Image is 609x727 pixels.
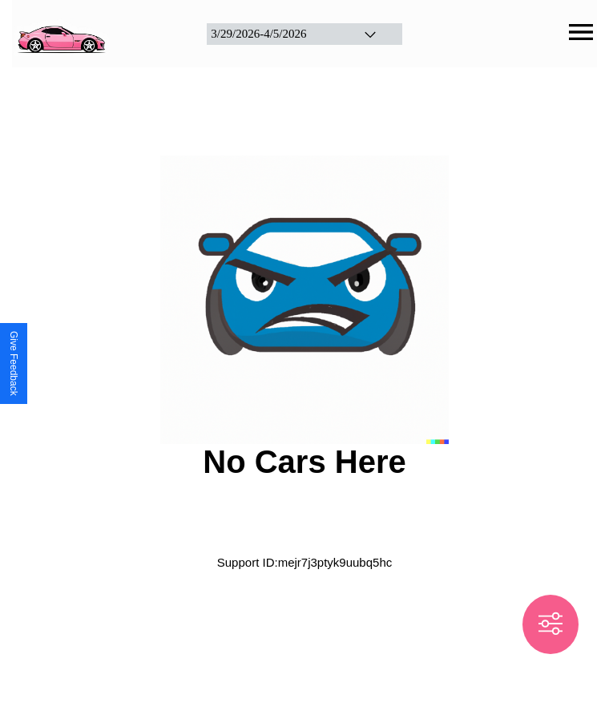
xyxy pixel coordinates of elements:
div: 3 / 29 / 2026 - 4 / 5 / 2026 [211,27,341,41]
img: logo [12,8,110,56]
h2: No Cars Here [203,444,405,480]
div: Give Feedback [8,331,19,396]
p: Support ID: mejr7j3ptyk9uubq5hc [217,551,392,573]
img: car [160,155,449,444]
